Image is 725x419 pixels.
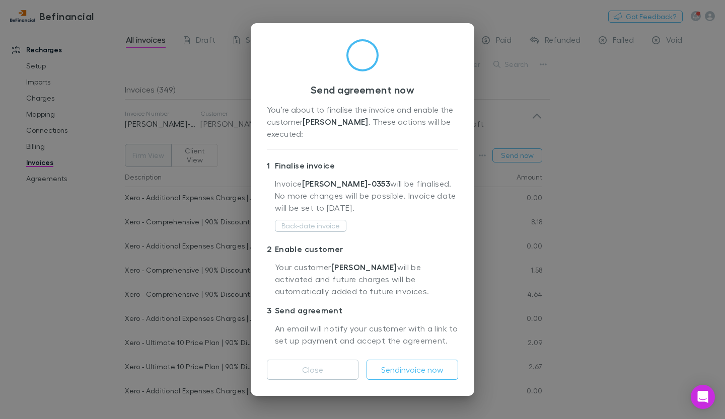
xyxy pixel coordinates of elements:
[275,220,346,232] button: Back-date invoice
[267,159,275,172] div: 1
[267,104,458,141] div: You’re about to finalise the invoice and enable the customer . These actions will be executed:
[367,360,458,380] button: Sendinvoice now
[303,117,369,127] strong: [PERSON_NAME]
[267,157,458,174] p: Finalise invoice
[267,302,458,318] p: Send agreement
[267,241,458,257] p: Enable customer
[331,262,397,272] strong: [PERSON_NAME]
[275,261,458,298] p: Your customer will be activated and future charges will be automatically added to future invoices.
[267,243,275,255] div: 2
[275,178,458,219] p: Invoice will be finalised. No more changes will be possible. Invoice date will be set to [DATE] .
[275,322,458,348] p: An email will notify your customer with a link to set up payment and accept the agreement.
[691,385,715,409] div: Open Intercom Messenger
[267,360,358,380] button: Close
[267,83,458,96] h3: Send agreement now
[302,179,391,189] strong: [PERSON_NAME]-0353
[267,304,275,316] div: 3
